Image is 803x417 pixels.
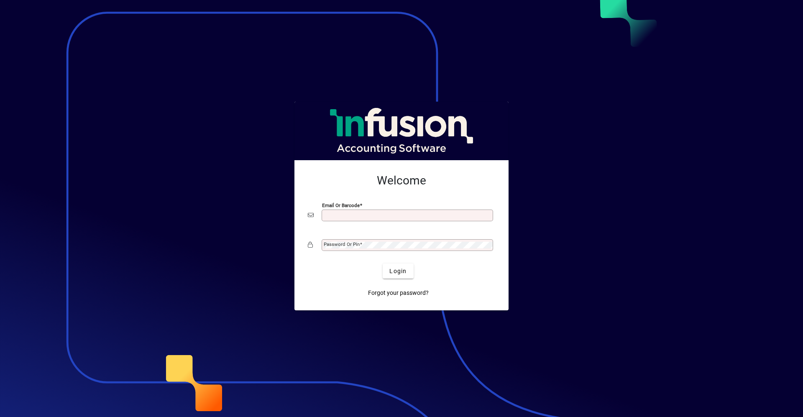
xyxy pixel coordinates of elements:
[322,202,360,208] mat-label: Email or Barcode
[308,174,495,188] h2: Welcome
[324,241,360,247] mat-label: Password or Pin
[365,285,432,300] a: Forgot your password?
[383,264,413,279] button: Login
[368,289,429,297] span: Forgot your password?
[389,267,407,276] span: Login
